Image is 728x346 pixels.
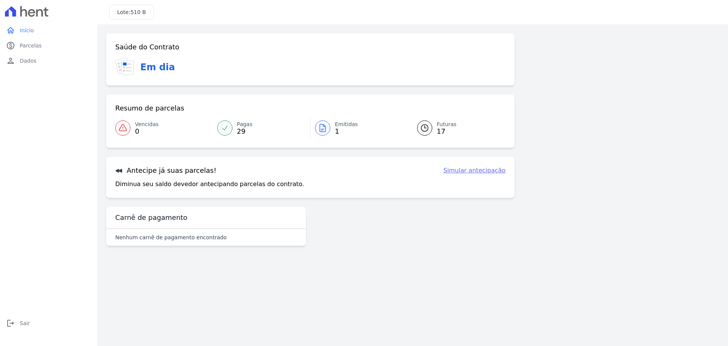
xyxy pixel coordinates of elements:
[115,180,304,189] p: Diminua seu saldo devedor antecipando parcelas do contrato.
[115,166,217,175] h3: Antecipe já suas parcelas!
[237,128,253,134] span: 29
[20,27,34,34] span: Início
[115,104,184,113] h3: Resumo de parcelas
[3,23,94,38] a: homeInício
[20,319,30,327] span: Sair
[117,8,146,16] h3: Lote:
[237,120,253,128] span: Pagas
[311,117,408,139] a: Emitidas 1
[115,117,213,139] a: Vencidas 0
[130,9,146,15] span: 510 B
[3,53,94,68] a: personDados
[6,319,15,328] i: logout
[335,120,358,128] span: Emitidas
[3,316,94,331] a: logoutSair
[437,120,457,128] span: Futuras
[335,128,358,134] span: 1
[6,56,15,65] i: person
[6,41,15,50] i: paid
[408,117,506,139] a: Futuras 17
[140,60,175,74] h3: Em dia
[443,166,505,175] a: Simular antecipação
[115,234,227,241] p: Nenhum carnê de pagamento encontrado
[213,117,311,139] a: Pagas 29
[3,38,94,53] a: paidParcelas
[6,26,15,35] i: home
[437,128,457,134] span: 17
[115,43,179,52] h3: Saúde do Contrato
[135,120,158,128] span: Vencidas
[20,57,36,65] span: Dados
[20,42,42,49] span: Parcelas
[135,128,158,134] span: 0
[115,213,187,222] h3: Carnê de pagamento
